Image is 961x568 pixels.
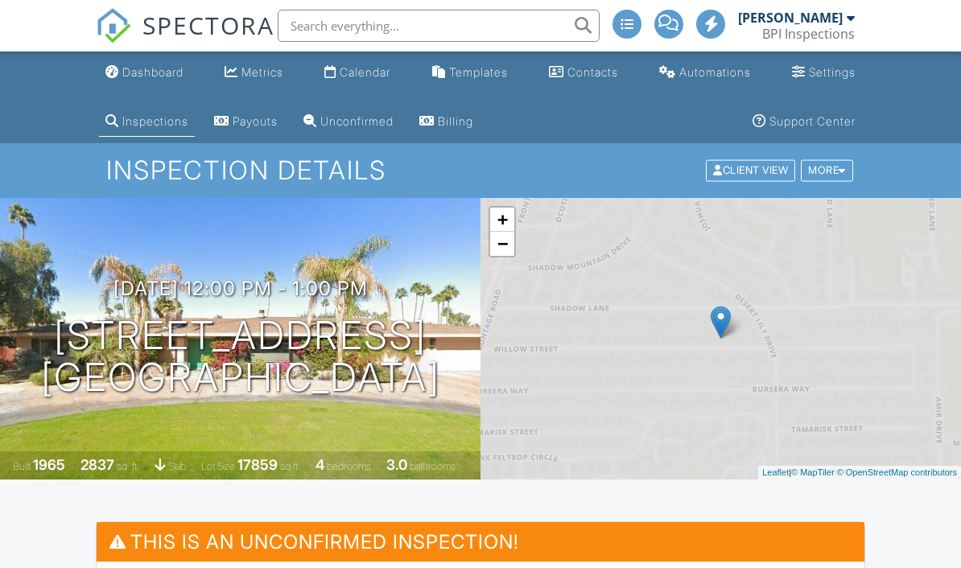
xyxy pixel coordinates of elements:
input: Search everything... [278,10,600,42]
a: © OpenStreetMap contributors [837,467,957,477]
div: Unconfirmed [320,114,394,128]
span: sq.ft. [280,460,300,472]
a: Zoom out [490,232,514,256]
a: Payouts [208,107,284,137]
a: Unconfirmed [297,107,400,137]
a: Leaflet [762,467,789,477]
div: Billing [438,114,473,128]
div: Settings [809,65,856,79]
h3: [DATE] 12:00 pm - 1:00 pm [113,278,368,299]
div: BPI Inspections [762,26,855,42]
div: Inspections [122,114,188,128]
a: © MapTiler [791,467,835,477]
span: Built [13,460,31,472]
span: Lot Size [201,460,235,472]
div: 17859 [237,456,278,473]
div: Contacts [567,65,618,79]
a: Inspections [99,107,195,137]
span: bedrooms [327,460,371,472]
a: Templates [426,58,514,88]
a: Settings [786,58,862,88]
div: Dashboard [122,65,184,79]
div: Support Center [769,114,856,128]
span: sq. ft. [117,460,139,472]
a: Support Center [746,107,862,137]
span: slab [168,460,186,472]
div: More [801,160,853,182]
div: 4 [316,456,324,473]
a: Metrics [218,58,290,88]
a: Zoom in [490,208,514,232]
div: Templates [449,65,508,79]
span: SPECTORA [142,8,274,42]
h3: This is an Unconfirmed Inspection! [97,522,864,562]
div: Calendar [340,65,390,79]
div: Metrics [241,65,283,79]
a: Dashboard [99,58,190,88]
div: Client View [706,160,795,182]
div: 2837 [80,456,114,473]
div: | [758,466,961,480]
a: Calendar [318,58,397,88]
a: Client View [704,163,799,175]
span: bathrooms [410,460,456,472]
a: Billing [413,107,480,137]
div: Payouts [233,114,278,128]
a: Automations (Advanced) [653,58,757,88]
div: Automations [679,65,751,79]
div: 1965 [33,456,65,473]
div: [PERSON_NAME] [738,10,843,26]
h1: Inspection Details [106,156,855,184]
h1: [STREET_ADDRESS] [GEOGRAPHIC_DATA] [41,315,440,400]
img: The Best Home Inspection Software - Spectora [96,8,131,43]
div: 3.0 [386,456,407,473]
a: Contacts [542,58,625,88]
a: SPECTORA [96,22,274,56]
